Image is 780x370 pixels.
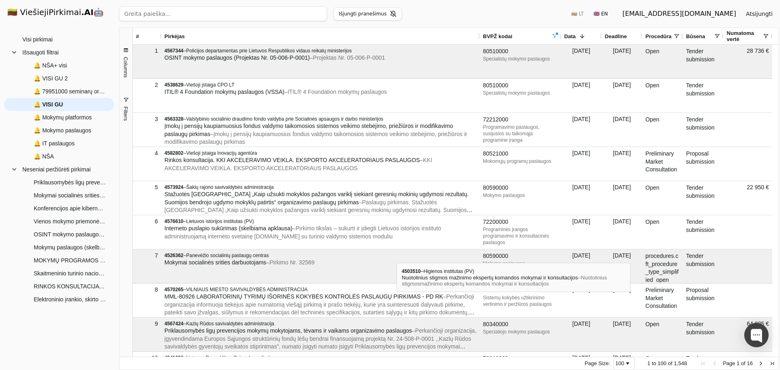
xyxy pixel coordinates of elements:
[165,225,292,232] span: Interneto puslapio sukūrimas (skelbiama apklausa)
[483,184,558,192] div: 80590000
[123,106,129,121] span: Filters
[561,45,602,78] div: [DATE]
[747,360,753,366] span: 16
[483,56,558,62] div: Specialistų mokymo paslaugos
[642,283,683,317] div: Preliminary Market Consultation
[683,215,724,249] div: Tender submission
[652,360,656,366] span: to
[739,6,779,21] button: Atsijungti
[683,181,724,215] div: Tender submission
[648,360,650,366] span: 1
[642,181,683,215] div: Open
[136,113,158,125] div: 3
[165,218,477,225] div: –
[34,72,68,84] span: 🔔 VISI GU 2
[683,318,724,351] div: Tender submission
[165,157,420,163] span: Rinkos konsultacija. KKI AKCELERAVIMO VEIKLA. EKSPORTO AKCELERATORIAUS PASLAUGOS
[284,89,387,95] span: – ITIL® 4 Foundation mokymų paslaugos
[483,252,558,260] div: 80590000
[165,131,467,145] span: – Įmokų į pensijų kaupiamuosius fondus valdymo taikomosios sistemos veikimo stebėjimo, priežiūros...
[186,184,273,190] span: Šakių rajono savivaldybės administracija
[34,98,63,110] span: 🔔 VISI GU
[483,82,558,90] div: 80510000
[165,191,469,206] span: Stažuotės [GEOGRAPHIC_DATA] „Kaip užsukti mokyklos pažangos variklį siekiant geresnių mokinių ugd...
[165,259,266,266] span: Mokymai socialinės srities darbuotojams
[186,116,383,122] span: Valstybinio socialinio draudimo fondo valdyba prie Socialinės apsaugos ir darbo ministerijos
[561,318,602,351] div: [DATE]
[186,253,269,258] span: Panevėžio socialinių paslaugų centras
[165,225,441,240] span: – Pirkimo tikslas – sukurti ir įdiegti Lietuvos istorijos instituto administruojamą interneto sve...
[165,219,184,224] span: 4576610
[642,113,683,147] div: Open
[34,150,54,162] span: 🔔 NŠA
[165,327,477,366] span: – Perkančioji organizacija, įgyvendindama Europos Sąjungos struktūrinių fondų lėšų bendrai finans...
[165,150,477,156] div: –
[483,286,558,294] div: 72225000
[165,253,184,258] span: 4526362
[561,249,602,283] div: [DATE]
[34,280,106,292] span: RINKOS KONSULTACIJA DĖL MOKYMŲ ORGANIZAVIMO PASLAUGŲ PIRKIMO
[683,79,724,113] div: Tender submission
[34,124,91,136] span: 🔔 Mokymo paslaugos
[165,82,184,88] span: 4538629
[483,158,558,164] div: Mokomųjų programų paslaugos
[165,150,184,156] span: 4582802
[483,226,558,246] div: Programinės įrangos programavimo ir konsultacinės paslaugos
[22,46,58,58] span: Išsaugoti filtrai
[483,355,558,363] div: 72610000
[165,184,477,190] div: –
[34,254,106,266] span: MOKYMŲ PROGRAMOS IR MEDŽIAGOS PARENGIMAS „MOODLE” INFEKCIJŲ PREVENCIJOS IR VALDYMO TEMA
[642,249,683,283] div: procedures.cft_procedure_type_simplified_open
[165,252,477,259] div: –
[22,33,52,45] span: Visi pirkimai
[165,48,477,54] div: –
[34,228,106,240] span: OSINT mokymo paslaugos (Projektas Nr. 05-006-P-0001)
[136,216,158,227] div: 6
[34,85,106,97] span: 🔔 79951000 seminarų org pasl
[561,181,602,215] div: [DATE]
[165,157,432,171] span: – KKI AKCELERAVIMO VEIKLA. EKSPORTO AKCELERATORIAUS PASLAUGOS
[561,147,602,181] div: [DATE]
[165,327,412,334] span: Priklausomybės ligų prevencijos mokymų mokytojams, tėvams ir vaikams organizavimo paslaugos
[483,329,558,335] div: Specialiojo mokymo paslaugos
[711,360,718,367] div: Previous Page
[186,48,352,54] span: Policijos departamentas prie Lietuvos Respublikos vidaus reikalų ministerijos
[165,82,477,88] div: –
[483,218,558,226] div: 72200000
[34,202,106,214] span: Konferencijos apie kibernetinio saugumo reikalavimų įgyvendinimą organizavimo paslaugos
[602,249,642,283] div: [DATE]
[483,48,558,56] div: 80510000
[668,360,672,366] span: of
[22,163,91,175] span: Neseniai peržiūrėti pirkimai
[483,260,558,267] div: Mokymo paslaugos
[602,113,642,147] div: [DATE]
[561,113,602,147] div: [DATE]
[165,184,184,190] span: 4573924
[165,321,184,327] span: 4567424
[483,192,558,199] div: Mokymo paslaugos
[34,59,67,71] span: 🔔 NŠA+ visi
[165,293,443,300] span: MML-80926 LABORATORINIŲ TYRIMŲ IŠORINĖS KOKYBĖS KONTROLĖS PASLAUGŲ PIRKIMAS - PD RK
[589,7,613,20] button: 🇬🇧 EN
[34,137,75,149] span: 🔔 IT paslaugos
[741,360,745,366] span: of
[165,123,453,137] span: Įmokų į pensijų kaupiamuosius fondus valdymo taikomosios sistemos veikimo stebėjimo, priežiūros i...
[724,318,772,351] div: 64 025 €
[602,79,642,113] div: [DATE]
[136,79,158,91] div: 2
[186,321,274,327] span: Kazlų Rūdos savivaldybės administracija
[561,283,602,317] div: [DATE]
[683,283,724,317] div: Proposal submission
[622,9,736,19] div: [EMAIL_ADDRESS][DOMAIN_NAME]
[165,355,184,361] span: 4541650
[613,357,635,370] div: Page Size
[674,360,687,366] span: 1,548
[483,33,512,39] span: BVPŽ kodai
[683,45,724,78] div: Tender submission
[165,89,284,95] span: ITIL® 4 Foundation mokymų paslaugos (VSSA)
[561,79,602,113] div: [DATE]
[81,7,94,17] strong: .AI
[686,33,705,39] span: Būsena
[605,33,627,39] span: Deadline
[165,48,184,54] span: 4567344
